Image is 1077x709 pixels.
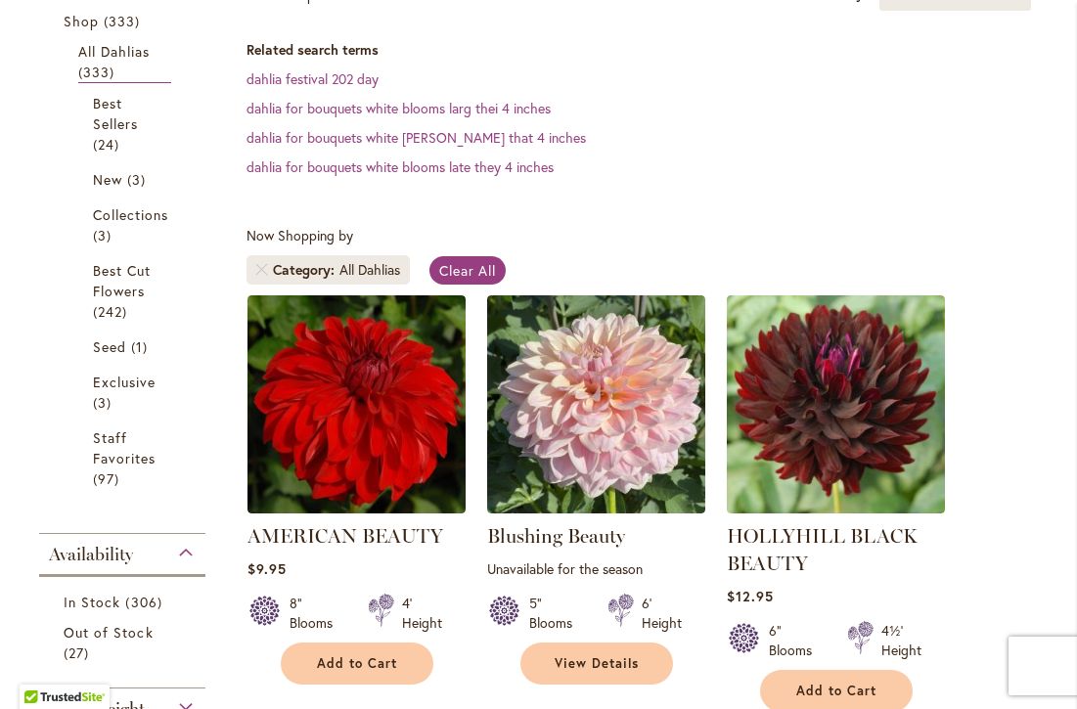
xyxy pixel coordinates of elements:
[402,594,442,633] div: 4' Height
[93,94,138,133] span: Best Sellers
[78,41,171,83] a: All Dahlias
[15,640,69,694] iframe: Launch Accessibility Center
[796,683,876,699] span: Add to Cart
[555,655,639,672] span: View Details
[64,593,120,611] span: In Stock
[64,12,99,30] span: Shop
[104,11,145,31] span: 333
[93,169,157,190] a: New
[256,264,268,276] a: Remove Category All Dahlias
[49,544,133,565] span: Availability
[247,128,586,147] a: dahlia for bouquets white [PERSON_NAME] that 4 inches
[727,295,945,513] img: HOLLYHILL BLACK BEAUTY
[93,204,157,245] a: Collections
[93,93,157,155] a: Best Sellers
[93,468,124,489] span: 97
[769,621,824,660] div: 6" Blooms
[429,256,507,285] a: Clear All
[642,594,682,633] div: 6' Height
[273,260,339,280] span: Category
[93,428,156,467] span: Staff Favorites
[727,524,918,575] a: HOLLYHILL BLACK BEAUTY
[93,134,124,155] span: 24
[78,62,119,82] span: 333
[881,621,921,660] div: 4½' Height
[93,427,157,489] a: Staff Favorites
[93,225,116,245] span: 3
[64,623,154,642] span: Out of Stock
[78,42,151,61] span: All Dahlias
[317,655,397,672] span: Add to Cart
[520,643,673,685] a: View Details
[290,594,344,633] div: 8" Blooms
[93,260,157,322] a: Best Cut Flowers
[131,336,153,357] span: 1
[247,499,466,517] a: AMERICAN BEAUTY
[64,11,186,31] a: Shop
[529,594,584,633] div: 5" Blooms
[93,373,156,391] span: Exclusive
[93,205,169,224] span: Collections
[64,622,186,663] a: Out of Stock 27
[64,592,186,612] a: In Stock 306
[93,301,132,322] span: 242
[93,372,157,413] a: Exclusive
[339,260,400,280] div: All Dahlias
[247,524,443,548] a: AMERICAN BEAUTY
[487,295,705,513] img: Blushing Beauty
[439,261,497,280] span: Clear All
[127,169,151,190] span: 3
[281,643,433,685] button: Add to Cart
[93,261,151,300] span: Best Cut Flowers
[247,99,551,117] a: dahlia for bouquets white blooms larg thei 4 inches
[93,392,116,413] span: 3
[247,295,466,513] img: AMERICAN BEAUTY
[93,170,122,189] span: New
[247,40,1057,60] dt: Related search terms
[247,69,379,88] a: dahlia festival 202 day
[247,157,554,176] a: dahlia for bouquets white blooms late they 4 inches
[727,587,774,605] span: $12.95
[727,499,945,517] a: HOLLYHILL BLACK BEAUTY
[487,559,705,578] p: Unavailable for the season
[487,499,705,517] a: Blushing Beauty
[93,336,157,357] a: Seed
[487,524,625,548] a: Blushing Beauty
[93,337,126,356] span: Seed
[247,226,353,244] span: Now Shopping by
[125,592,166,612] span: 306
[247,559,287,578] span: $9.95
[64,643,94,663] span: 27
